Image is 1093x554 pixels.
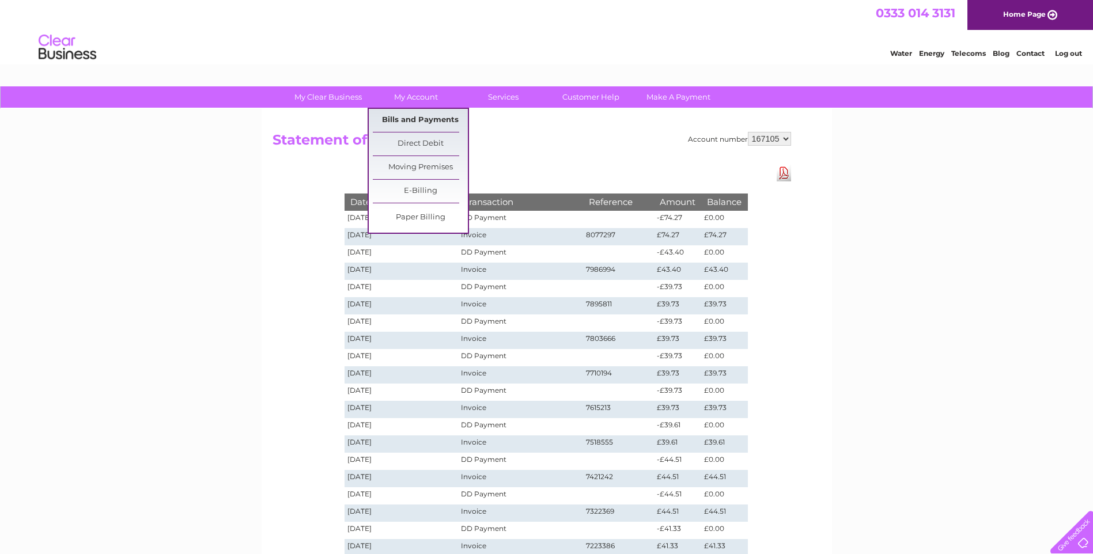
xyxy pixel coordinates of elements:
[654,193,701,210] th: Amount
[373,109,468,132] a: Bills and Payments
[631,86,726,108] a: Make A Payment
[890,49,912,58] a: Water
[458,504,583,522] td: Invoice
[654,297,701,314] td: £39.73
[654,245,701,263] td: -£43.40
[368,86,463,108] a: My Account
[281,86,376,108] a: My Clear Business
[345,435,459,453] td: [DATE]
[583,193,655,210] th: Reference
[701,297,747,314] td: £39.73
[543,86,638,108] a: Customer Help
[993,49,1009,58] a: Blog
[345,263,459,280] td: [DATE]
[345,211,459,228] td: [DATE]
[701,401,747,418] td: £39.73
[1055,49,1082,58] a: Log out
[919,49,944,58] a: Energy
[345,470,459,487] td: [DATE]
[275,6,819,56] div: Clear Business is a trading name of Verastar Limited (registered in [GEOGRAPHIC_DATA] No. 3667643...
[583,504,655,522] td: 7322369
[951,49,986,58] a: Telecoms
[654,470,701,487] td: £44.51
[654,314,701,332] td: -£39.73
[701,504,747,522] td: £44.51
[701,280,747,297] td: £0.00
[701,314,747,332] td: £0.00
[701,349,747,366] td: £0.00
[701,228,747,245] td: £74.27
[456,86,551,108] a: Services
[458,487,583,504] td: DD Payment
[654,453,701,470] td: -£44.51
[458,314,583,332] td: DD Payment
[458,401,583,418] td: Invoice
[777,165,791,181] a: Download Pdf
[273,132,791,154] h2: Statement of Accounts
[458,384,583,401] td: DD Payment
[701,211,747,228] td: £0.00
[373,132,468,155] a: Direct Debit
[345,453,459,470] td: [DATE]
[701,418,747,435] td: £0.00
[373,206,468,229] a: Paper Billing
[345,245,459,263] td: [DATE]
[701,245,747,263] td: £0.00
[458,263,583,280] td: Invoice
[345,504,459,522] td: [DATE]
[345,418,459,435] td: [DATE]
[654,435,701,453] td: £39.61
[345,384,459,401] td: [DATE]
[654,280,701,297] td: -£39.73
[876,6,955,20] a: 0333 014 3131
[701,453,747,470] td: £0.00
[654,504,701,522] td: £44.51
[458,453,583,470] td: DD Payment
[458,366,583,384] td: Invoice
[583,263,655,280] td: 7986994
[701,193,747,210] th: Balance
[1016,49,1045,58] a: Contact
[583,297,655,314] td: 7895811
[345,522,459,539] td: [DATE]
[654,349,701,366] td: -£39.73
[345,487,459,504] td: [DATE]
[345,228,459,245] td: [DATE]
[373,156,468,179] a: Moving Premises
[345,349,459,366] td: [DATE]
[345,332,459,349] td: [DATE]
[583,435,655,453] td: 7518555
[654,418,701,435] td: -£39.61
[654,263,701,280] td: £43.40
[458,349,583,366] td: DD Payment
[654,487,701,504] td: -£44.51
[345,314,459,332] td: [DATE]
[345,401,459,418] td: [DATE]
[701,384,747,401] td: £0.00
[701,487,747,504] td: £0.00
[701,522,747,539] td: £0.00
[458,228,583,245] td: Invoice
[458,297,583,314] td: Invoice
[583,366,655,384] td: 7710194
[654,366,701,384] td: £39.73
[701,263,747,280] td: £43.40
[654,211,701,228] td: -£74.27
[458,193,583,210] th: Transaction
[345,366,459,384] td: [DATE]
[458,332,583,349] td: Invoice
[345,297,459,314] td: [DATE]
[688,132,791,146] div: Account number
[458,211,583,228] td: DD Payment
[38,30,97,65] img: logo.png
[701,470,747,487] td: £44.51
[654,522,701,539] td: -£41.33
[654,228,701,245] td: £74.27
[345,280,459,297] td: [DATE]
[654,401,701,418] td: £39.73
[654,384,701,401] td: -£39.73
[458,522,583,539] td: DD Payment
[583,470,655,487] td: 7421242
[701,366,747,384] td: £39.73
